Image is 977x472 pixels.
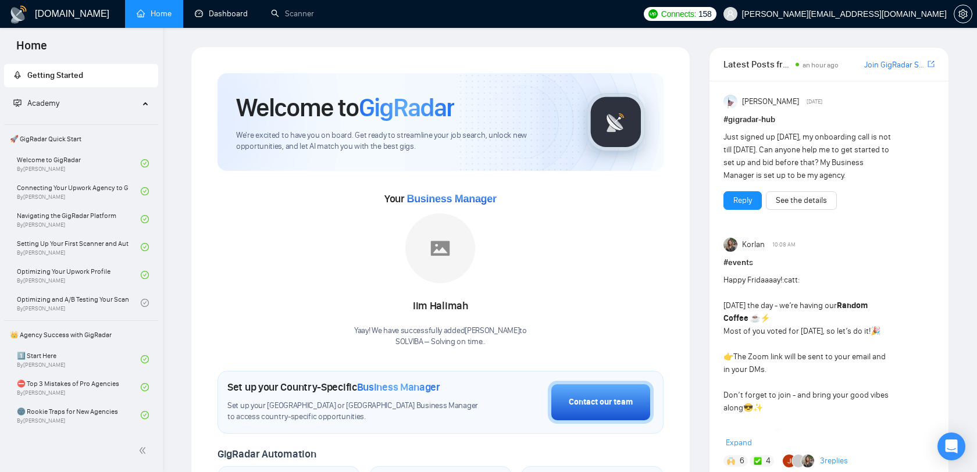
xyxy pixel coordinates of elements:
[954,5,972,23] button: setting
[801,455,814,467] img: Korlan
[587,93,645,151] img: gigradar-logo.png
[772,239,796,250] span: 10:08 AM
[776,194,827,207] a: See the details
[141,215,149,223] span: check-circle
[17,151,141,176] a: Welcome to GigRadarBy[PERSON_NAME]
[141,187,149,195] span: check-circle
[723,238,737,252] img: Korlan
[753,403,763,413] span: ✨
[217,448,316,460] span: GigRadar Automation
[227,381,440,394] h1: Set up your Country-Specific
[13,98,59,108] span: Academy
[354,326,527,348] div: Yaay! We have successfully added [PERSON_NAME] to
[569,396,633,409] div: Contact our team
[723,256,935,269] h1: # events
[27,98,59,108] span: Academy
[864,59,925,71] a: Join GigRadar Slack Community
[954,9,972,19] a: setting
[743,403,753,413] span: 😎
[227,401,483,423] span: Set up your [GEOGRAPHIC_DATA] or [GEOGRAPHIC_DATA] Business Manager to access country-specific op...
[727,457,735,465] img: 🙌
[17,374,141,400] a: ⛔ Top 3 Mistakes of Pro AgenciesBy[PERSON_NAME]
[13,99,22,107] span: fund-projection-screen
[648,9,658,19] img: upwork-logo.png
[954,9,972,19] span: setting
[723,95,737,109] img: Anisuzzaman Khan
[7,37,56,62] span: Home
[17,178,141,204] a: Connecting Your Upwork Agency to GigRadarBy[PERSON_NAME]
[766,455,771,467] span: 4
[17,262,141,288] a: Optimizing Your Upwork ProfileBy[PERSON_NAME]
[405,213,475,283] img: placeholder.png
[354,296,527,316] div: Iim Halimah
[766,191,837,210] button: See the details
[137,9,172,19] a: homeHome
[760,313,770,323] span: ⚡
[733,194,752,207] a: Reply
[13,71,22,79] span: rocket
[4,64,158,87] li: Getting Started
[726,10,734,18] span: user
[783,455,796,467] img: JM
[807,96,822,107] span: [DATE]
[661,8,696,20] span: Connects:
[17,346,141,372] a: 1️⃣ Start HereBy[PERSON_NAME]
[928,59,935,69] span: export
[357,381,440,394] span: Business Manager
[928,59,935,70] a: export
[141,271,149,279] span: check-circle
[698,8,711,20] span: 158
[407,193,496,205] span: Business Manager
[754,457,762,465] img: ✅
[723,131,893,182] div: Just signed up [DATE], my onboarding call is not till [DATE]. Can anyone help me to get started t...
[17,234,141,260] a: Setting Up Your First Scanner and Auto-BidderBy[PERSON_NAME]
[548,381,654,424] button: Contact our team
[742,95,799,108] span: [PERSON_NAME]
[141,159,149,167] span: check-circle
[17,206,141,232] a: Navigating the GigRadar PlatformBy[PERSON_NAME]
[141,299,149,307] span: check-circle
[141,355,149,363] span: check-circle
[17,402,141,428] a: 🌚 Rookie Traps for New AgenciesBy[PERSON_NAME]
[5,127,157,151] span: 🚀 GigRadar Quick Start
[5,323,157,346] span: 👑 Agency Success with GigRadar
[723,352,733,362] span: 👉
[740,455,744,467] span: 6
[9,5,28,24] img: logo
[236,92,454,123] h1: Welcome to
[17,290,141,316] a: Optimizing and A/B Testing Your Scanner for Better ResultsBy[PERSON_NAME]
[742,238,765,251] span: Korlan
[141,383,149,391] span: check-circle
[236,130,568,152] span: We're excited to have you on board. Get ready to streamline your job search, unlock new opportuni...
[27,70,83,80] span: Getting Started
[723,57,792,71] span: Latest Posts from the GigRadar Community
[803,61,839,69] span: an hour ago
[820,455,848,467] a: 3replies
[359,92,454,123] span: GigRadar
[772,428,782,438] span: ☺️
[726,438,752,448] span: Expand
[271,9,314,19] a: searchScanner
[871,326,880,336] span: 🎉
[723,191,762,210] button: Reply
[141,243,149,251] span: check-circle
[937,432,965,460] div: Open Intercom Messenger
[141,411,149,419] span: check-circle
[750,313,760,323] span: ☕
[195,9,248,19] a: dashboardDashboard
[138,445,150,456] span: double-left
[354,337,527,348] p: SOLVIBA – Solving on time. .
[723,113,935,126] h1: # gigradar-hub
[384,192,497,205] span: Your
